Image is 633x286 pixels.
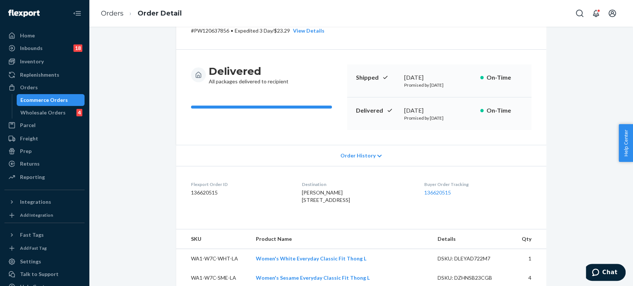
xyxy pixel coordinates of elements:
a: Women's White Everyday Classic Fit Thong L [256,255,366,262]
div: DSKU: DLEYAD722M7 [438,255,507,262]
div: Parcel [20,122,36,129]
a: Order Detail [138,9,182,17]
th: SKU [176,229,250,249]
div: Reporting [20,173,45,181]
a: Replenishments [4,69,85,81]
div: [DATE] [404,73,474,82]
th: Product Name [250,229,432,249]
button: Help Center [619,124,633,162]
dt: Buyer Order Tracking [424,181,531,187]
button: View Details [290,27,324,34]
th: Details [432,229,513,249]
button: Integrations [4,196,85,208]
img: Flexport logo [8,10,40,17]
iframe: Opens a widget where you can chat to one of our agents [586,264,626,282]
span: Order History [340,152,375,159]
p: On-Time [487,73,522,82]
a: Orders [4,82,85,93]
th: Qty [513,229,546,249]
a: Parcel [4,119,85,131]
div: Add Integration [20,212,53,218]
dt: Flexport Order ID [191,181,290,187]
div: 18 [73,44,82,52]
div: Settings [20,258,41,265]
button: Close Navigation [70,6,85,21]
div: Add Fast Tag [20,245,47,251]
a: Home [4,30,85,41]
a: Women's Sesame Everyday Classic Fit Thong L [256,275,370,281]
p: Delivered [356,106,398,115]
div: Talk to Support [20,270,59,278]
span: • [231,27,233,34]
div: Prep [20,147,32,155]
a: Orders [101,9,123,17]
button: Fast Tags [4,229,85,241]
div: Inventory [20,58,44,65]
dd: 136620515 [191,189,290,196]
td: 1 [513,249,546,269]
a: Inbounds18 [4,42,85,54]
p: On-Time [487,106,522,115]
div: Ecommerce Orders [20,96,68,104]
a: Wholesale Orders4 [17,107,85,119]
ol: breadcrumbs [95,3,188,24]
div: Orders [20,84,38,91]
div: [DATE] [404,106,474,115]
button: Talk to Support [4,268,85,280]
div: Home [20,32,35,39]
span: Expedited 3 Day [235,27,272,34]
a: Prep [4,145,85,157]
dt: Destination [302,181,412,187]
div: Wholesale Orders [20,109,66,116]
div: Fast Tags [20,231,44,239]
a: Ecommerce Orders [17,94,85,106]
a: Reporting [4,171,85,183]
button: Open Search Box [572,6,587,21]
div: DSKU: DZHNSB23CGB [438,274,507,282]
div: Replenishments [20,71,59,79]
div: Integrations [20,198,51,206]
p: # PW120637856 / $23.29 [191,27,324,34]
div: Returns [20,160,40,167]
a: Settings [4,256,85,267]
h3: Delivered [209,64,289,78]
p: Promised by [DATE] [404,82,474,88]
div: Inbounds [20,44,43,52]
td: WA1-W7C-WHT-LA [176,249,250,269]
a: Add Integration [4,211,85,220]
div: Freight [20,135,38,142]
button: Open notifications [589,6,603,21]
div: All packages delivered to recipient [209,64,289,85]
button: Open account menu [605,6,620,21]
p: Shipped [356,73,398,82]
a: Add Fast Tag [4,244,85,253]
a: 136620515 [424,189,451,196]
span: [PERSON_NAME] [STREET_ADDRESS] [302,189,350,203]
a: Inventory [4,56,85,67]
div: 4 [76,109,82,116]
a: Returns [4,158,85,170]
p: Promised by [DATE] [404,115,474,121]
a: Freight [4,133,85,144]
